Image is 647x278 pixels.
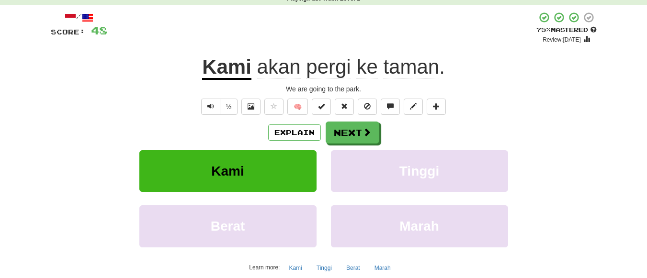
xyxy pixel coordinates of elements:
[399,219,439,234] span: Marah
[331,150,508,192] button: Tinggi
[383,56,439,78] span: taman
[543,36,581,43] small: Review: [DATE]
[51,84,597,94] div: We are going to the park.
[51,11,107,23] div: /
[51,28,85,36] span: Score:
[326,122,379,144] button: Next
[287,99,308,115] button: 🧠
[199,99,238,115] div: Text-to-speech controls
[257,56,301,78] span: akan
[536,26,551,33] span: 75 %
[427,99,446,115] button: Add to collection (alt+a)
[264,99,284,115] button: Favorite sentence (alt+f)
[306,56,351,78] span: pergi
[201,99,220,115] button: Play sentence audio (ctl+space)
[404,99,423,115] button: Edit sentence (alt+d)
[335,99,354,115] button: Reset to 0% Mastered (alt+r)
[536,26,597,34] div: Mastered
[268,124,321,141] button: Explain
[331,205,508,247] button: Marah
[311,261,337,275] button: Tinggi
[91,24,107,36] span: 48
[284,261,307,275] button: Kami
[139,205,317,247] button: Berat
[358,99,377,115] button: Ignore sentence (alt+i)
[251,56,445,78] span: .
[211,164,244,178] span: Kami
[369,261,396,275] button: Marah
[341,261,365,275] button: Berat
[312,99,331,115] button: Set this sentence to 100% Mastered (alt+m)
[249,264,280,271] small: Learn more:
[399,164,439,178] span: Tinggi
[202,56,251,80] u: Kami
[211,219,245,234] span: Berat
[241,99,261,115] button: Show image (alt+x)
[356,56,377,78] span: ke
[220,99,238,115] button: ½
[381,99,400,115] button: Discuss sentence (alt+u)
[139,150,317,192] button: Kami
